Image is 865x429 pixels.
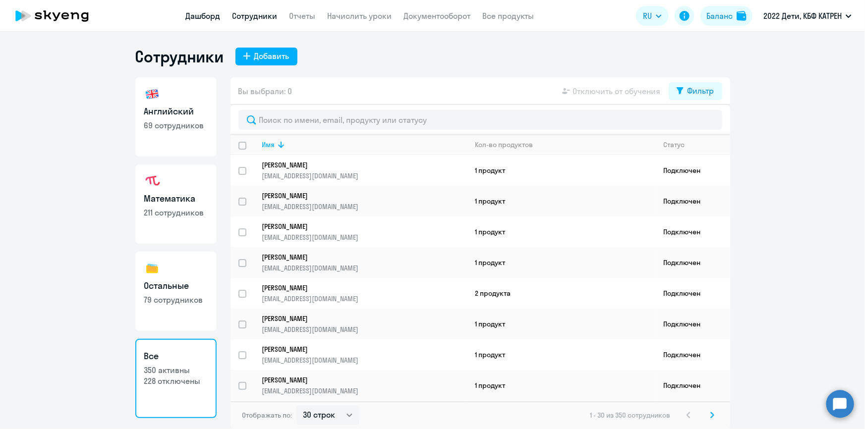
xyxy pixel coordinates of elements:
a: [PERSON_NAME][EMAIL_ADDRESS][DOMAIN_NAME] [262,345,467,365]
td: Подключен [656,370,730,401]
div: Кол-во продуктов [475,140,533,149]
a: Дашборд [186,11,221,21]
a: [PERSON_NAME][EMAIL_ADDRESS][DOMAIN_NAME] [262,253,467,272]
p: 79 сотрудников [144,294,208,305]
a: [PERSON_NAME][EMAIL_ADDRESS][DOMAIN_NAME] [262,314,467,334]
p: [PERSON_NAME] [262,222,454,231]
p: 69 сотрудников [144,120,208,131]
a: Все350 активны228 отключены [135,339,217,418]
p: [EMAIL_ADDRESS][DOMAIN_NAME] [262,202,467,211]
td: Подключен [656,278,730,309]
div: Фильтр [688,85,714,97]
img: english [144,86,160,102]
a: Математика211 сотрудников [135,164,217,244]
p: [EMAIL_ADDRESS][DOMAIN_NAME] [262,264,467,272]
a: Документооборот [404,11,471,21]
div: Баланс [706,10,733,22]
img: math [144,173,160,189]
p: [EMAIL_ADDRESS][DOMAIN_NAME] [262,233,467,242]
a: [PERSON_NAME][EMAIL_ADDRESS][DOMAIN_NAME] [262,222,467,242]
a: [PERSON_NAME][EMAIL_ADDRESS][DOMAIN_NAME] [262,161,467,180]
p: [EMAIL_ADDRESS][DOMAIN_NAME] [262,356,467,365]
h1: Сотрудники [135,47,224,66]
a: Английский69 сотрудников [135,77,217,157]
td: 1 продукт [467,186,656,216]
p: 228 отключены [144,375,208,386]
p: [PERSON_NAME] [262,314,454,323]
a: [PERSON_NAME][EMAIL_ADDRESS][DOMAIN_NAME] [262,191,467,211]
td: 2 продукта [467,278,656,309]
div: Добавить [254,50,289,62]
td: 1 продукт [467,309,656,339]
td: 1 продукт [467,370,656,401]
h3: Остальные [144,279,208,292]
button: Балансbalance [700,6,752,26]
div: Статус [664,140,685,149]
div: Статус [664,140,730,149]
div: Кол-во продуктов [475,140,655,149]
span: Отображать по: [242,411,292,420]
h3: Английский [144,105,208,118]
td: Подключен [656,309,730,339]
a: [PERSON_NAME][EMAIL_ADDRESS][DOMAIN_NAME] [262,375,467,395]
h3: Математика [144,192,208,205]
td: Подключен [656,155,730,186]
p: [PERSON_NAME] [262,375,454,384]
button: Фильтр [669,82,722,100]
h3: Все [144,350,208,363]
span: Вы выбрали: 0 [238,85,292,97]
a: Отчеты [289,11,316,21]
button: 2022 Дети, КБФ КАТРЕН [758,4,857,28]
p: [PERSON_NAME] [262,345,454,354]
img: others [144,261,160,276]
a: Все продукты [483,11,534,21]
p: 211 сотрудников [144,207,208,218]
p: [EMAIL_ADDRESS][DOMAIN_NAME] [262,294,467,303]
p: [PERSON_NAME] [262,191,454,200]
td: Подключен [656,247,730,278]
p: [EMAIL_ADDRESS][DOMAIN_NAME] [262,171,467,180]
td: 1 продукт [467,216,656,247]
span: RU [643,10,652,22]
td: 1 продукт [467,247,656,278]
td: 1 продукт [467,339,656,370]
a: Остальные79 сотрудников [135,252,217,331]
button: RU [636,6,669,26]
td: Подключен [656,216,730,247]
div: Имя [262,140,275,149]
p: [EMAIL_ADDRESS][DOMAIN_NAME] [262,325,467,334]
a: [PERSON_NAME][EMAIL_ADDRESS][DOMAIN_NAME] [262,283,467,303]
td: Подключен [656,186,730,216]
td: Подключен [656,339,730,370]
p: [PERSON_NAME] [262,253,454,262]
p: 2022 Дети, КБФ КАТРЕН [763,10,842,22]
button: Добавить [235,48,297,65]
p: 350 активны [144,365,208,375]
td: 1 продукт [467,155,656,186]
span: 1 - 30 из 350 сотрудников [590,411,671,420]
a: Сотрудники [232,11,278,21]
input: Поиск по имени, email, продукту или статусу [238,110,722,130]
a: Начислить уроки [328,11,392,21]
img: balance [737,11,747,21]
div: Имя [262,140,467,149]
p: [PERSON_NAME] [262,283,454,292]
p: [EMAIL_ADDRESS][DOMAIN_NAME] [262,386,467,395]
p: [PERSON_NAME] [262,161,454,169]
